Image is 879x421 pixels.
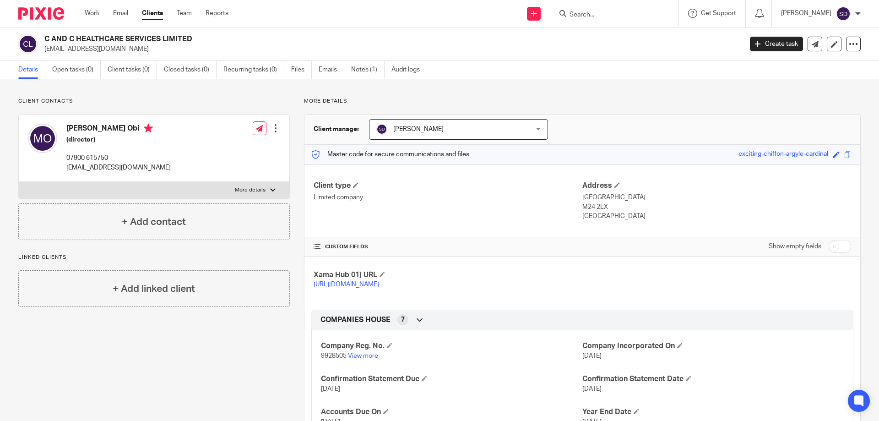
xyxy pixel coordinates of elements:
[144,124,153,133] i: Primary
[206,9,228,18] a: Reports
[321,407,582,417] h4: Accounts Due On
[348,353,378,359] a: View more
[85,9,99,18] a: Work
[18,61,45,79] a: Details
[393,126,444,132] span: [PERSON_NAME]
[164,61,217,79] a: Closed tasks (0)
[701,10,736,16] span: Get Support
[582,193,851,202] p: [GEOGRAPHIC_DATA]
[582,212,851,221] p: [GEOGRAPHIC_DATA]
[177,9,192,18] a: Team
[391,61,427,79] a: Audit logs
[351,61,385,79] a: Notes (1)
[314,181,582,191] h4: Client type
[66,124,171,135] h4: [PERSON_NAME] Obi
[582,202,851,212] p: M24 2LX
[314,193,582,202] p: Limited company
[781,9,831,18] p: [PERSON_NAME]
[321,374,582,384] h4: Confirmation Statement Due
[66,163,171,172] p: [EMAIL_ADDRESS][DOMAIN_NAME]
[52,61,101,79] a: Open tasks (0)
[235,186,266,194] p: More details
[66,153,171,163] p: 07900 615750
[314,270,582,280] h4: Xama Hub 01) URL
[319,61,344,79] a: Emails
[108,61,157,79] a: Client tasks (0)
[314,243,582,251] h4: CUSTOM FIELDS
[376,124,387,135] img: svg%3E
[18,34,38,54] img: svg%3E
[304,98,861,105] p: More details
[122,215,186,229] h4: + Add contact
[314,125,360,134] h3: Client manager
[311,150,469,159] p: Master code for secure communications and files
[582,353,602,359] span: [DATE]
[18,7,64,20] img: Pixie
[66,135,171,144] h5: (director)
[401,315,405,324] span: 7
[113,9,128,18] a: Email
[223,61,284,79] a: Recurring tasks (0)
[582,341,844,351] h4: Company Incorporated On
[582,386,602,392] span: [DATE]
[582,374,844,384] h4: Confirmation Statement Date
[113,282,195,296] h4: + Add linked client
[142,9,163,18] a: Clients
[769,242,821,251] label: Show empty fields
[44,44,736,54] p: [EMAIL_ADDRESS][DOMAIN_NAME]
[569,11,651,19] input: Search
[836,6,851,21] img: svg%3E
[750,37,803,51] a: Create task
[321,341,582,351] h4: Company Reg. No.
[738,149,828,160] div: exciting-chiffon-argyle-cardinal
[18,98,290,105] p: Client contacts
[582,181,851,191] h4: Address
[321,353,347,359] span: 9928505
[321,386,340,392] span: [DATE]
[582,407,844,417] h4: Year End Date
[18,254,290,261] p: Linked clients
[320,315,391,325] span: COMPANIES HOUSE
[44,34,598,44] h2: C AND C HEALTHCARE SERVICES LIMITED
[291,61,312,79] a: Files
[314,281,379,288] a: [URL][DOMAIN_NAME]
[28,124,57,153] img: svg%3E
